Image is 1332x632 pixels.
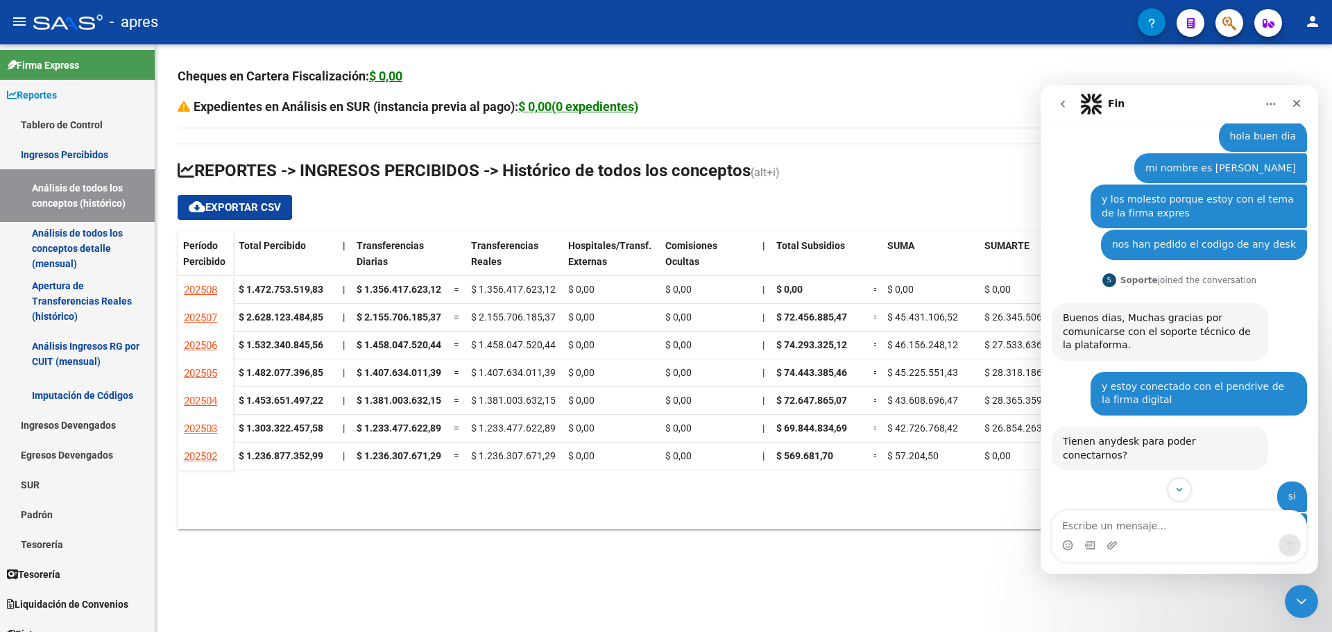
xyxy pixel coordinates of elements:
span: Transferencias Diarias [357,240,424,267]
span: $ 0,00 [665,311,692,323]
span: Hospitales/Transf. Externas [568,240,651,267]
span: $ 1.381.003.632,15 [357,395,441,406]
span: = [873,450,879,461]
datatable-header-cell: SUMARTE [979,231,1076,289]
span: $ 1.356.417.623,12 [357,284,441,295]
datatable-header-cell: | [337,231,351,289]
span: $ 1.407.634.011,39 [357,367,441,378]
span: Transferencias Reales [471,240,538,267]
span: $ 0,00 [665,422,692,434]
span: $ 74.293.325,12 [776,339,847,350]
span: | [762,450,765,461]
span: $ 72.456.885,47 [776,311,847,323]
span: $ 0,00 [568,367,595,378]
span: $ 1.381.003.632,15 [471,395,556,406]
span: (alt+i) [751,166,780,179]
span: $ 1.236.307.671,29 [357,450,441,461]
span: 202503 [184,422,217,435]
span: | [762,311,765,323]
span: | [343,284,345,295]
span: | [762,367,765,378]
span: Exportar CSV [189,201,281,214]
span: Tesorería [7,567,60,582]
span: | [343,311,345,323]
span: | [343,450,345,461]
span: 202504 [184,395,217,407]
span: $ 0,00 [665,367,692,378]
span: Firma Express [7,58,79,73]
span: $ 45.225.551,43 [887,367,958,378]
span: $ 74.443.385,46 [776,367,847,378]
span: Período Percibido [183,240,225,267]
div: $ 0,00 [369,67,402,86]
datatable-header-cell: Transferencias Diarias [351,231,448,289]
span: $ 0,00 [887,284,914,295]
span: $ 27.533.636,89 [984,339,1055,350]
span: $ 0,00 [568,311,595,323]
iframe: Intercom live chat [1285,585,1318,618]
span: $ 0,00 [984,450,1011,461]
span: 202502 [184,450,217,463]
span: $ 0,00 [665,284,692,295]
span: $ 26.345.506,77 [984,311,1055,323]
span: $ 1.458.047.520,44 [471,339,556,350]
span: $ 569.681,70 [776,450,833,461]
span: $ 0,00 [665,395,692,406]
mat-icon: person [1304,13,1321,30]
span: $ 0,00 [665,339,692,350]
span: | [762,240,765,251]
span: $ 42.726.768,42 [887,422,958,434]
span: = [454,395,459,406]
strong: $ 1.236.877.352,99 [239,450,323,461]
span: $ 0,00 [984,284,1011,295]
strong: $ 2.628.123.484,85 [239,311,323,323]
strong: $ 1.453.651.497,22 [239,395,323,406]
span: REPORTES -> INGRESOS PERCIBIDOS -> Histórico de todos los conceptos [178,161,751,180]
span: $ 0,00 [568,450,595,461]
span: = [454,339,459,350]
span: $ 46.156.248,12 [887,339,958,350]
datatable-header-cell: Período Percibido [178,231,233,289]
mat-icon: menu [11,13,28,30]
span: 202507 [184,311,217,324]
mat-icon: cloud_download [189,198,205,215]
span: = [454,367,459,378]
strong: $ 1.303.322.457,58 [239,422,323,434]
div: $ 0,00(0 expedientes) [518,97,638,117]
span: Total Subsidios [776,240,845,251]
datatable-header-cell: Hospitales/Transf. Externas [563,231,660,289]
span: | [762,422,765,434]
iframe: Intercom live chat [1041,85,1318,574]
span: $ 43.608.696,47 [887,395,958,406]
strong: $ 1.472.753.519,83 [239,284,323,295]
span: = [873,311,879,323]
span: 202506 [184,339,217,352]
span: 202505 [184,367,217,379]
span: $ 0,00 [568,339,595,350]
span: | [343,395,345,406]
